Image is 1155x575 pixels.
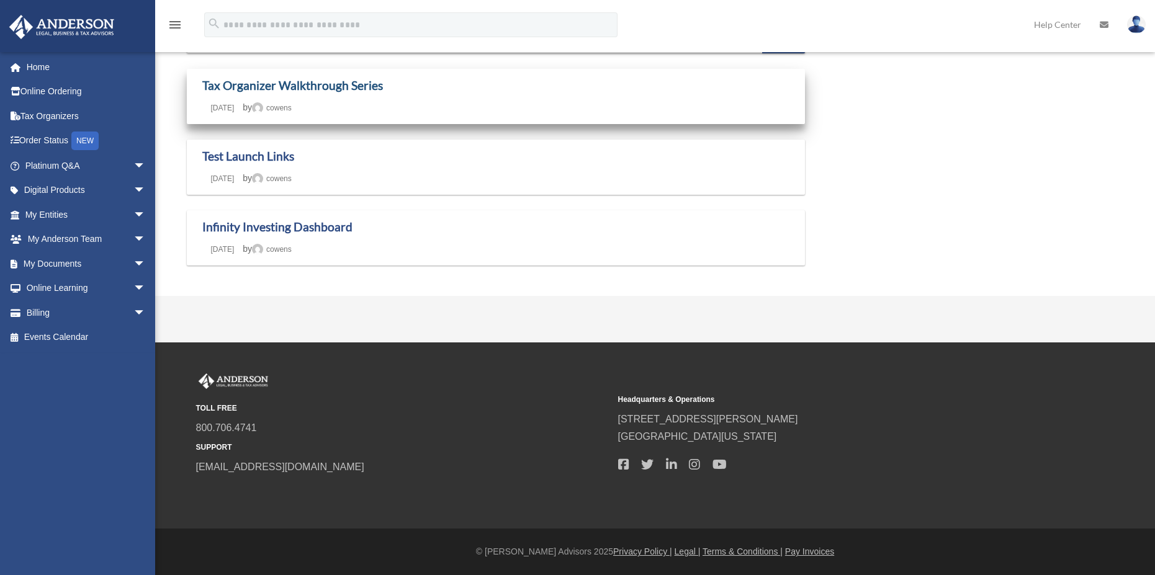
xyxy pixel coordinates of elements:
a: Order StatusNEW [9,128,164,154]
a: [DATE] [202,174,243,183]
img: User Pic [1127,16,1146,33]
a: [DATE] [202,104,243,112]
small: TOLL FREE [196,402,609,415]
a: Home [9,55,158,79]
span: by [243,244,291,254]
div: NEW [71,131,99,150]
a: Tax Organizers [9,104,164,128]
a: Tax Organizer Walkthrough Series [202,78,383,92]
a: Test Launch Links [202,149,294,163]
a: menu [168,22,182,32]
img: Anderson Advisors Platinum Portal [6,15,118,39]
span: by [243,173,291,183]
img: Anderson Advisors Platinum Portal [196,373,271,390]
a: cowens [252,245,292,254]
a: Privacy Policy | [613,546,672,556]
div: © [PERSON_NAME] Advisors 2025 [155,544,1155,559]
span: arrow_drop_down [133,276,158,301]
a: My Entitiesarrow_drop_down [9,202,164,227]
a: cowens [252,104,292,112]
a: Online Learningarrow_drop_down [9,276,164,301]
small: Headquarters & Operations [618,393,1031,406]
span: by [243,102,291,112]
i: menu [168,17,182,32]
small: SUPPORT [196,441,609,454]
a: Digital Productsarrow_drop_down [9,178,164,203]
span: arrow_drop_down [133,251,158,277]
a: My Documentsarrow_drop_down [9,251,164,276]
a: Pay Invoices [785,546,834,556]
a: 800.706.4741 [196,422,257,433]
span: arrow_drop_down [133,178,158,203]
i: search [207,17,221,30]
a: [GEOGRAPHIC_DATA][US_STATE] [618,431,777,442]
a: [DATE] [202,245,243,254]
a: Online Ordering [9,79,164,104]
a: Billingarrow_drop_down [9,300,164,325]
a: Terms & Conditions | [703,546,783,556]
a: My Anderson Teamarrow_drop_down [9,227,164,252]
span: arrow_drop_down [133,202,158,228]
span: arrow_drop_down [133,227,158,252]
span: arrow_drop_down [133,300,158,326]
span: arrow_drop_down [133,153,158,179]
a: Events Calendar [9,325,164,350]
a: Legal | [675,546,701,556]
a: cowens [252,174,292,183]
a: [EMAIL_ADDRESS][DOMAIN_NAME] [196,461,364,472]
a: Infinity Investing Dashboard [202,220,353,234]
a: [STREET_ADDRESS][PERSON_NAME] [618,414,798,424]
a: Platinum Q&Aarrow_drop_down [9,153,164,178]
